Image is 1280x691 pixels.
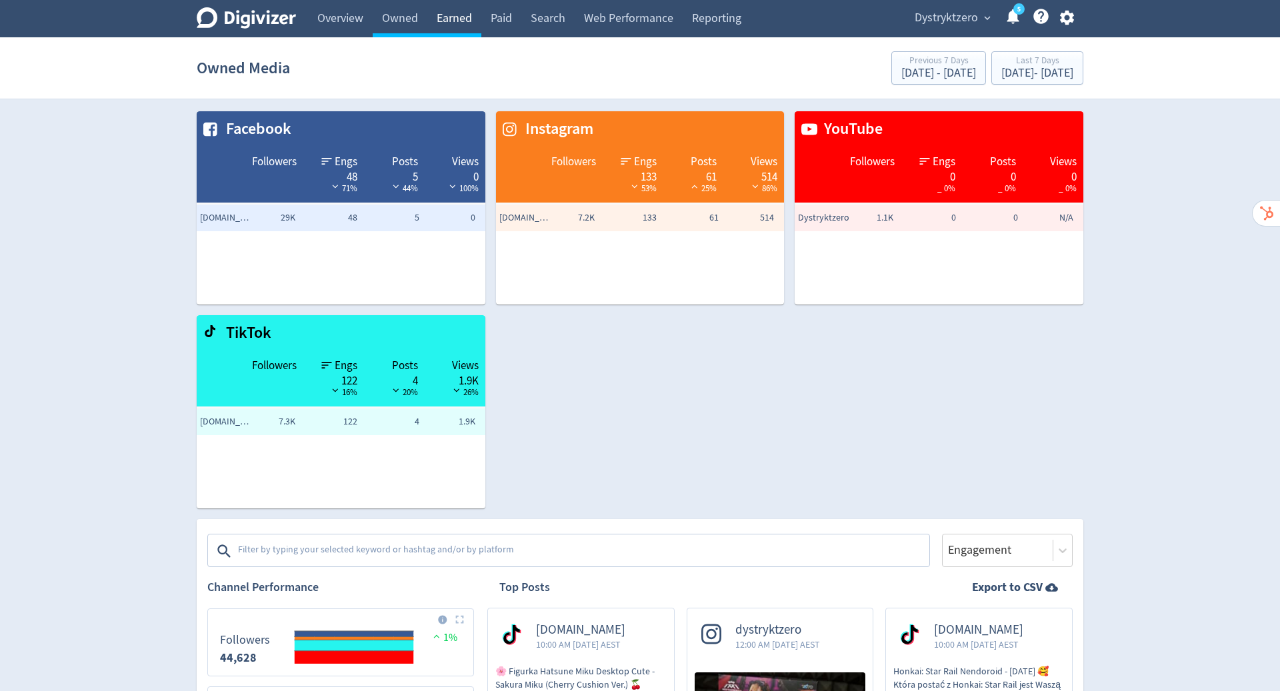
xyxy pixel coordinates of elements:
td: 0 [897,205,959,231]
img: negative-performance-black.svg [329,385,342,395]
span: Facebook [219,118,291,141]
span: Views [452,154,479,170]
div: Previous 7 Days [901,56,976,67]
span: Engs [933,154,955,170]
div: 48 [310,169,357,180]
span: Instagram [519,118,593,141]
div: [DATE] - [DATE] [1001,67,1073,79]
span: 26% [450,386,479,398]
span: Engs [634,154,657,170]
div: 5 [371,169,418,180]
img: Placeholder [455,615,464,624]
img: positive-performance-white.svg [688,181,701,191]
strong: Export to CSV [972,579,1043,596]
span: Posts [392,154,418,170]
span: Dystryktzero.pl [499,211,553,225]
table: customized table [795,111,1083,305]
td: 133 [598,205,660,231]
span: Followers [850,154,895,170]
span: 53% [628,183,657,194]
span: TikTok [219,322,271,345]
span: Dystryktzero.pl [200,211,253,225]
div: 0 [908,169,955,180]
td: 514 [722,205,784,231]
td: 61 [660,205,722,231]
span: Dystryktzero.pl [200,415,253,428]
text: 5 [1017,5,1021,14]
span: Posts [392,358,418,374]
span: 12:00 AM [DATE] AEST [735,638,820,651]
img: negative-performance-white.svg [389,181,403,191]
td: 48 [299,205,361,231]
div: 0 [431,169,479,180]
span: Followers [252,154,297,170]
img: negative-performance-black.svg [450,385,463,395]
a: 5 [1013,3,1025,15]
div: 514 [730,169,777,180]
div: 1.9K [431,373,479,384]
span: 10:00 AM [DATE] AEST [536,638,625,651]
span: expand_more [981,12,993,24]
td: 122 [299,408,361,435]
span: 16% [329,386,357,398]
span: Followers [551,154,596,170]
svg: Followers 0 [213,614,468,670]
span: YouTube [817,118,883,141]
img: negative-performance-white.svg [446,181,459,191]
img: negative-performance-white.svg [628,181,641,191]
div: 61 [670,169,717,180]
td: 4 [361,408,423,435]
img: negative-performance-black.svg [389,385,403,395]
div: 0 [969,169,1016,180]
span: _ 0% [998,183,1016,194]
div: 122 [310,373,357,384]
span: Posts [990,154,1016,170]
td: 1.9K [423,408,485,435]
div: 4 [371,373,418,384]
button: Previous 7 Days[DATE] - [DATE] [891,51,986,85]
td: 7.2K [536,205,598,231]
span: Engs [335,358,357,374]
span: 25% [688,183,717,194]
div: 0 [1029,169,1077,180]
img: negative-performance-white.svg [329,181,342,191]
span: Views [751,154,777,170]
strong: 44,628 [220,650,257,666]
span: _ 0% [1059,183,1077,194]
span: 44% [389,183,418,194]
button: Dystryktzero [910,7,994,29]
td: 29K [237,205,299,231]
span: [DOMAIN_NAME] [934,622,1023,638]
span: Dystryktzero [915,7,978,29]
img: negative-performance-white.svg [749,181,762,191]
div: [DATE] - [DATE] [901,67,976,79]
span: _ 0% [937,183,955,194]
table: customized table [197,315,485,508]
span: 71% [329,183,357,194]
span: 20% [389,386,418,398]
td: 1.1K [835,205,897,231]
span: Engs [335,154,357,170]
td: 0 [423,205,485,231]
h2: Top Posts [499,579,550,596]
span: Dystryktzero [798,211,851,225]
span: Views [1050,154,1077,170]
td: 5 [361,205,423,231]
div: Last 7 Days [1001,56,1073,67]
span: [DOMAIN_NAME] [536,622,625,638]
table: customized table [197,111,485,305]
td: 7.3K [237,408,299,435]
div: 133 [609,169,657,180]
h2: Channel Performance [207,579,474,596]
h1: Owned Media [197,47,290,89]
td: N/A [1021,205,1083,231]
span: Views [452,358,479,374]
span: 10:00 AM [DATE] AEST [934,638,1023,651]
dt: Followers [220,632,270,648]
button: Last 7 Days[DATE]- [DATE] [991,51,1083,85]
img: positive-performance.svg [430,631,443,641]
td: 0 [959,205,1021,231]
span: 100% [446,183,479,194]
span: Followers [252,358,297,374]
span: 86% [749,183,777,194]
